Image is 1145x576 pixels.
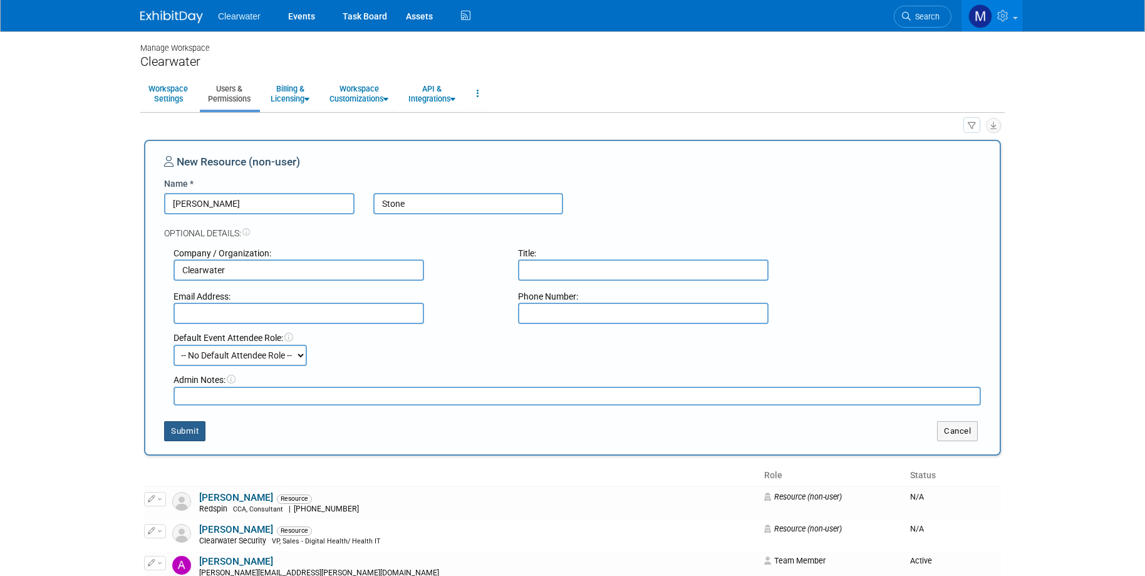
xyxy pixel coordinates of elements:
[272,537,380,545] span: VP, Sales - Digital Health/ Health IT
[764,492,842,501] span: Resource (non-user)
[894,6,951,28] a: Search
[911,12,940,21] span: Search
[199,556,273,567] a: [PERSON_NAME]
[968,4,992,28] img: Monica Pastor
[140,54,1005,70] div: Clearwater
[174,374,981,386] div: Admin Notes:
[164,193,355,214] input: First Name
[321,78,396,109] a: WorkspaceCustomizations
[518,290,844,303] div: Phone Number:
[262,78,318,109] a: Billing &Licensing
[140,31,1005,54] div: Manage Workspace
[199,537,270,545] span: Clearwater Security
[400,78,464,109] a: API &Integrations
[140,78,196,109] a: WorkspaceSettings
[289,505,291,513] span: |
[291,505,363,513] span: [PHONE_NUMBER]
[277,526,312,535] span: Resource
[764,524,842,533] span: Resource (non-user)
[910,556,932,565] span: Active
[140,11,203,23] img: ExhibitDay
[759,465,905,486] th: Role
[910,492,924,501] span: N/A
[172,492,191,511] img: Resource
[518,247,844,259] div: Title:
[199,505,231,513] span: Redspin
[172,556,191,575] img: Alicia Blount
[218,11,261,21] span: Clearwater
[164,421,205,441] button: Submit
[199,492,273,503] a: [PERSON_NAME]
[199,524,273,535] a: [PERSON_NAME]
[233,505,283,513] span: CCA, Consultant
[937,421,978,441] button: Cancel
[164,214,981,239] div: Optional Details:
[200,78,259,109] a: Users &Permissions
[164,154,981,177] div: New Resource (non-user)
[910,524,924,533] span: N/A
[172,524,191,543] img: Resource
[277,495,312,503] span: Resource
[764,556,826,565] span: Team Member
[174,247,499,259] div: Company / Organization:
[164,177,194,190] label: Name *
[174,332,981,344] div: Default Event Attendee Role:
[174,290,499,303] div: Email Address:
[905,465,1001,486] th: Status
[373,193,564,214] input: Last Name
